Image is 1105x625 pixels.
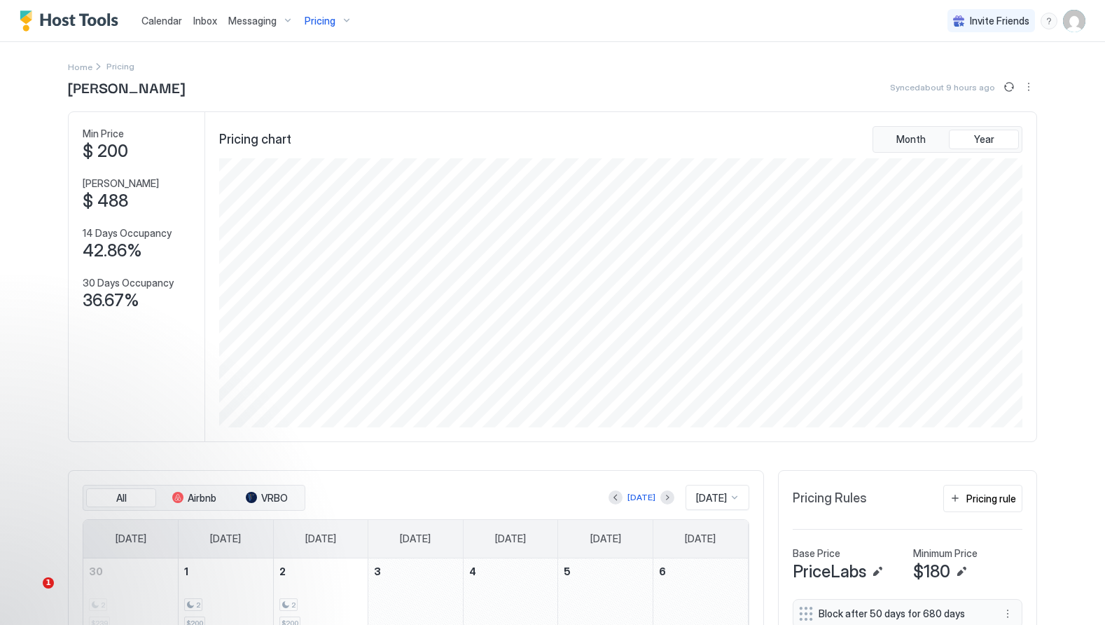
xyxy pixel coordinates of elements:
div: menu [1041,13,1057,29]
span: Block after 50 days for 680 days [819,607,985,620]
span: Messaging [228,15,277,27]
iframe: Intercom notifications message [11,489,291,587]
span: Month [896,133,926,146]
button: Airbnb [159,488,229,508]
div: [DATE] [627,491,655,504]
span: Pricing Rules [793,490,867,507]
span: Breadcrumb [106,61,134,71]
span: [PERSON_NAME] [83,177,159,190]
button: Year [949,130,1019,149]
span: [DATE] [305,533,336,545]
div: Breadcrumb [68,59,92,74]
a: Wednesday [386,520,445,558]
div: menu [1020,78,1037,95]
span: Synced about 9 hours ago [890,82,995,92]
span: 30 Days Occupancy [83,277,174,289]
button: Pricing rule [943,485,1022,512]
div: tab-group [873,126,1022,153]
span: $ 488 [83,191,128,212]
span: Invite Friends [970,15,1029,27]
button: Previous month [609,490,623,504]
span: 2 [291,600,296,610]
button: More options [999,605,1016,622]
a: Thursday [481,520,540,558]
span: Inbox [193,15,217,27]
a: December 5, 2025 [558,558,653,584]
a: Inbox [193,13,217,28]
button: Month [876,130,946,149]
span: [DATE] [400,533,431,545]
button: VRBO [232,488,302,508]
span: Pricing chart [219,132,291,148]
div: menu [999,605,1016,622]
span: $180 [913,561,950,582]
span: [PERSON_NAME] [68,76,185,97]
span: 1 [43,577,54,589]
span: 14 Days Occupancy [83,227,172,240]
a: December 4, 2025 [464,558,558,584]
a: December 2, 2025 [274,558,368,584]
span: 6 [659,565,666,577]
div: tab-group [83,485,305,511]
button: Edit [953,563,970,580]
span: PriceLabs [793,561,866,582]
a: Host Tools Logo [20,11,125,32]
a: Calendar [141,13,182,28]
div: Pricing rule [966,491,1016,506]
span: [DATE] [696,492,727,504]
span: 2 [196,600,200,610]
span: 42.86% [83,240,142,261]
a: December 3, 2025 [368,558,463,584]
a: Tuesday [291,520,350,558]
span: Min Price [83,128,124,140]
button: All [86,488,156,508]
a: Friday [576,520,635,558]
button: More options [1020,78,1037,95]
a: December 6, 2025 [653,558,748,584]
span: Year [974,133,994,146]
span: 36.67% [83,290,139,311]
span: 5 [564,565,571,577]
span: Minimum Price [913,547,978,560]
span: Pricing [305,15,335,27]
span: [DATE] [495,533,526,545]
span: 4 [469,565,476,577]
button: Edit [869,563,886,580]
div: User profile [1063,10,1085,32]
span: Calendar [141,15,182,27]
span: [DATE] [685,533,716,545]
span: [DATE] [590,533,621,545]
span: $ 200 [83,141,128,162]
a: Saturday [671,520,730,558]
span: 3 [374,565,381,577]
button: [DATE] [625,489,658,506]
iframe: Intercom live chat [14,577,48,611]
button: Sync prices [1001,78,1017,95]
button: Next month [660,490,674,504]
span: Home [68,62,92,72]
a: Home [68,59,92,74]
span: Base Price [793,547,840,560]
